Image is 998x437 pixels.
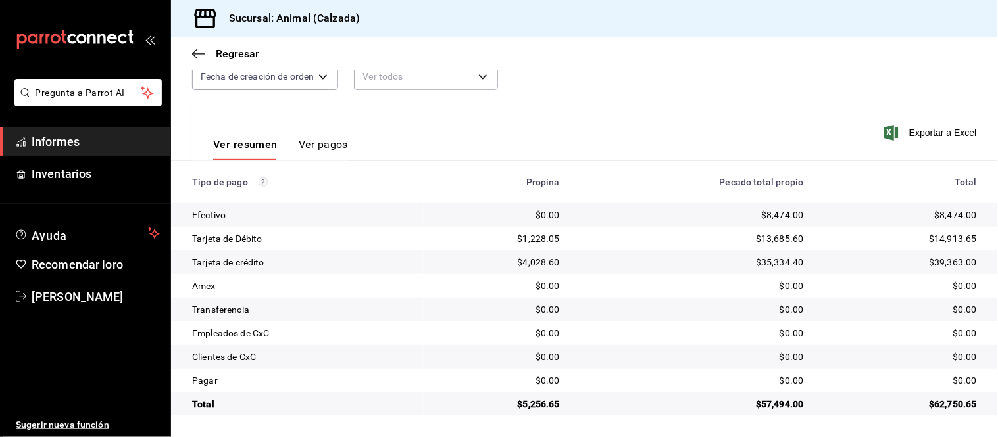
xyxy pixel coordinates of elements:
[192,352,256,362] font: Clientes de CxC
[192,47,259,60] button: Regresar
[780,281,804,291] font: $0.00
[536,281,560,291] font: $0.00
[16,419,109,430] font: Sugerir nueva función
[953,304,977,315] font: $0.00
[780,304,804,315] font: $0.00
[259,177,268,187] svg: Los pagos realizados con Pay y otras terminales son montos brutos.
[780,352,804,362] font: $0.00
[9,95,162,109] a: Pregunta a Parrot AI
[229,12,360,24] font: Sucursal: Animal (Calzada)
[192,177,248,187] font: Tipo de pago
[887,125,977,141] button: Exportar a Excel
[32,135,80,149] font: Informes
[536,328,560,338] font: $0.00
[536,352,560,362] font: $0.00
[780,375,804,386] font: $0.00
[756,233,804,244] font: $13,685.60
[216,47,259,60] font: Regresar
[536,304,560,315] font: $0.00
[213,137,348,160] div: pestañas de navegación
[756,399,804,409] font: $57,494.00
[518,257,560,267] font: $4,028.60
[955,177,977,187] font: Total
[32,258,123,271] font: Recomendar loro
[953,328,977,338] font: $0.00
[192,375,218,386] font: Pagar
[192,233,262,244] font: Tarjeta de Débito
[32,290,124,304] font: [PERSON_NAME]
[930,233,978,244] font: $14,913.65
[536,375,560,386] font: $0.00
[192,328,269,338] font: Empleados de CxC
[930,399,978,409] font: $62,750.65
[720,177,804,187] font: Pecado total propio
[299,138,348,150] font: Ver pagos
[761,210,803,220] font: $8,474.00
[192,304,249,315] font: Transferencia
[518,233,560,244] font: $1,228.05
[909,127,977,138] font: Exportar a Excel
[526,177,560,187] font: Propina
[192,399,214,409] font: Total
[518,399,560,409] font: $5,256.65
[930,257,978,267] font: $39,363.00
[362,71,403,81] font: Ver todos
[192,210,226,220] font: Efectivo
[14,79,162,106] button: Pregunta a Parrot AI
[213,138,278,150] font: Ver resumen
[780,328,804,338] font: $0.00
[953,352,977,362] font: $0.00
[32,167,91,181] font: Inventarios
[36,87,125,98] font: Pregunta a Parrot AI
[536,210,560,220] font: $0.00
[192,281,216,291] font: Amex
[192,257,264,267] font: Tarjeta de crédito
[32,229,67,242] font: Ayuda
[935,210,977,220] font: $8,474.00
[756,257,804,267] font: $35,334.40
[953,281,977,291] font: $0.00
[201,71,314,81] font: Fecha de creación de orden
[953,375,977,386] font: $0.00
[145,34,155,45] button: abrir_cajón_menú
